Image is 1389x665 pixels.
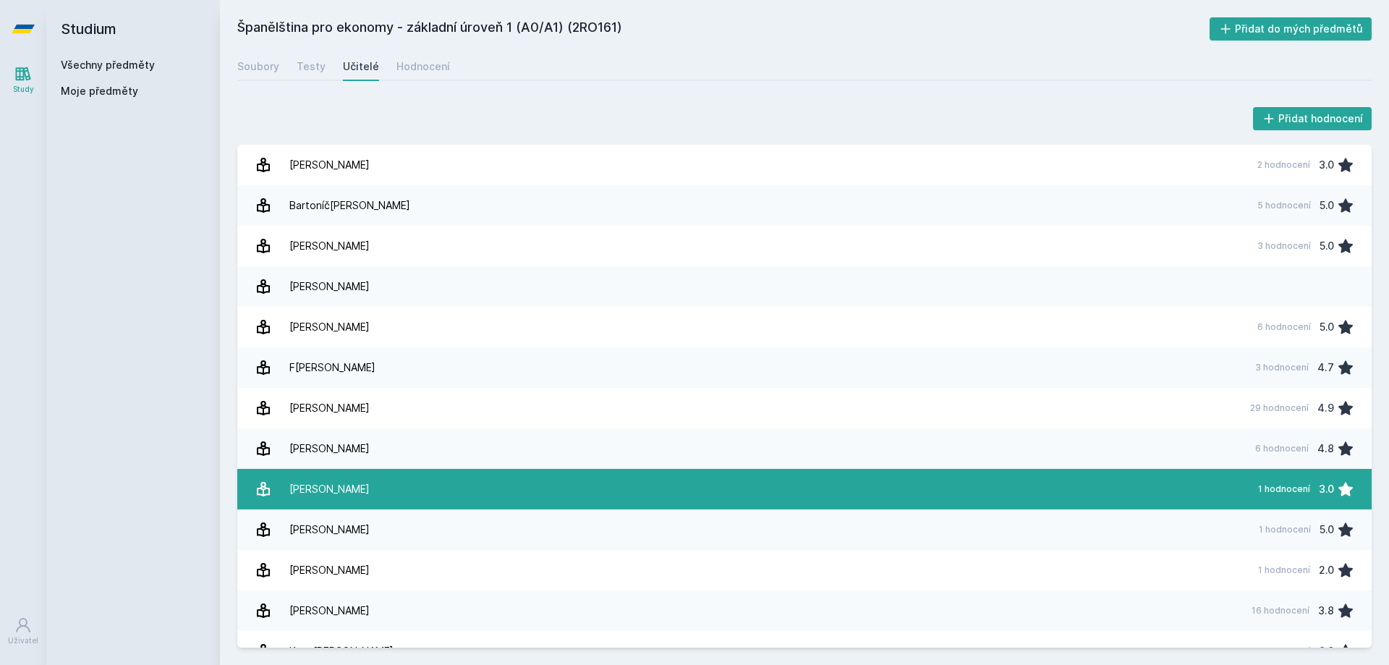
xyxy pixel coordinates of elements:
a: [PERSON_NAME] 1 hodnocení 3.0 [237,469,1372,509]
div: 1 hodnocení [1258,483,1310,495]
div: Soubory [237,59,279,74]
h2: Španělština pro ekonomy - základní úroveň 1 (A0/A1) (2RO161) [237,17,1210,41]
div: 1 hodnocení [1259,524,1311,535]
div: [PERSON_NAME] [289,394,370,423]
div: 3 hodnocení [1255,362,1309,373]
div: Hodnocení [396,59,450,74]
a: [PERSON_NAME] 3 hodnocení 5.0 [237,226,1372,266]
div: Study [13,84,34,95]
div: Bartoníč[PERSON_NAME] [289,191,410,220]
div: 6 hodnocení [1257,321,1311,333]
div: [PERSON_NAME] [289,272,370,301]
div: 29 hodnocení [1250,402,1309,414]
a: F[PERSON_NAME] 3 hodnocení 4.7 [237,347,1372,388]
div: F[PERSON_NAME] [289,353,375,382]
div: 5.0 [1320,232,1334,261]
a: [PERSON_NAME] 6 hodnocení 5.0 [237,307,1372,347]
a: [PERSON_NAME] [237,266,1372,307]
div: 16 hodnocení [1252,605,1309,617]
a: Hodnocení [396,52,450,81]
div: 2 hodnocení [1257,159,1310,171]
div: [PERSON_NAME] [289,232,370,261]
a: Soubory [237,52,279,81]
a: [PERSON_NAME] 16 hodnocení 3.8 [237,590,1372,631]
div: Testy [297,59,326,74]
div: Uživatel [8,635,38,646]
a: Učitelé [343,52,379,81]
div: Učitelé [343,59,379,74]
div: 1 hodnocení [1258,645,1310,657]
div: [PERSON_NAME] [289,596,370,625]
div: 2.0 [1319,556,1334,585]
div: 3 hodnocení [1257,240,1311,252]
div: [PERSON_NAME] [289,475,370,504]
div: 1 hodnocení [1258,564,1310,576]
div: [PERSON_NAME] [289,434,370,463]
div: 4.7 [1317,353,1334,382]
div: 3.0 [1319,475,1334,504]
a: Všechny předměty [61,59,155,71]
a: Testy [297,52,326,81]
div: 5.0 [1320,515,1334,544]
div: 5 hodnocení [1257,200,1311,211]
div: 6 hodnocení [1255,443,1309,454]
button: Přidat hodnocení [1253,107,1372,130]
a: Bartoníč[PERSON_NAME] 5 hodnocení 5.0 [237,185,1372,226]
a: [PERSON_NAME] 1 hodnocení 2.0 [237,550,1372,590]
a: [PERSON_NAME] 1 hodnocení 5.0 [237,509,1372,550]
div: 5.0 [1320,313,1334,342]
div: [PERSON_NAME] [289,151,370,179]
a: Study [3,58,43,102]
a: [PERSON_NAME] 2 hodnocení 3.0 [237,145,1372,185]
div: 3.0 [1319,151,1334,179]
div: [PERSON_NAME] [289,313,370,342]
a: Uživatel [3,609,43,653]
span: Moje předměty [61,84,138,98]
div: 4.8 [1317,434,1334,463]
div: 4.9 [1317,394,1334,423]
a: [PERSON_NAME] 6 hodnocení 4.8 [237,428,1372,469]
div: [PERSON_NAME] [289,556,370,585]
div: 5.0 [1320,191,1334,220]
div: 3.8 [1318,596,1334,625]
div: [PERSON_NAME] [289,515,370,544]
a: [PERSON_NAME] 29 hodnocení 4.9 [237,388,1372,428]
button: Přidat do mých předmětů [1210,17,1372,41]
